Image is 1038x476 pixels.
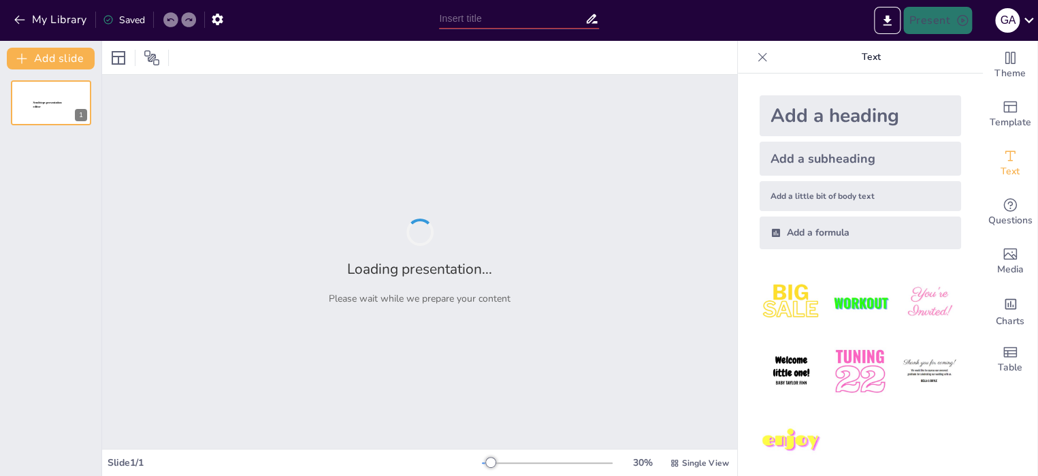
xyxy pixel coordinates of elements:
div: Saved [103,14,145,27]
button: G A [995,7,1020,34]
h2: Loading presentation... [347,259,492,279]
span: Position [144,50,160,66]
div: Add a subheading [760,142,961,176]
img: 4.jpeg [760,340,823,403]
div: Get real-time input from your audience [983,188,1037,237]
div: G A [995,8,1020,33]
div: Add charts and graphs [983,286,1037,335]
img: 2.jpeg [828,271,892,334]
span: Template [990,115,1031,130]
div: Add images, graphics, shapes or video [983,237,1037,286]
div: 30 % [626,456,659,469]
img: 1.jpeg [760,271,823,334]
button: Add slide [7,48,95,69]
div: Add text boxes [983,139,1037,188]
img: 6.jpeg [898,340,961,403]
button: Present [903,7,971,34]
div: Layout [108,47,129,69]
button: Export to PowerPoint [874,7,901,34]
div: Add a heading [760,95,961,136]
span: Text [1001,164,1020,179]
span: Theme [994,66,1026,81]
img: 7.jpeg [760,409,823,473]
span: Charts [996,314,1024,329]
div: Add a little bit of body text [760,181,961,211]
img: 5.jpeg [828,340,892,403]
div: Add a formula [760,217,961,249]
img: 3.jpeg [898,271,961,334]
div: Slide 1 / 1 [108,456,482,469]
span: Questions [988,213,1033,228]
div: Change the overall theme [983,41,1037,90]
div: Add a table [983,335,1037,384]
span: Media [997,262,1024,277]
span: Table [998,360,1022,375]
div: 1 [11,80,91,125]
div: Add ready made slides [983,90,1037,139]
button: My Library [10,9,93,31]
span: Sendsteps presentation editor [33,101,62,109]
span: Single View [682,458,729,469]
p: Text [773,41,969,74]
div: 1 [75,109,87,121]
p: Please wait while we prepare your content [329,292,510,305]
input: Insert title [439,9,584,29]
